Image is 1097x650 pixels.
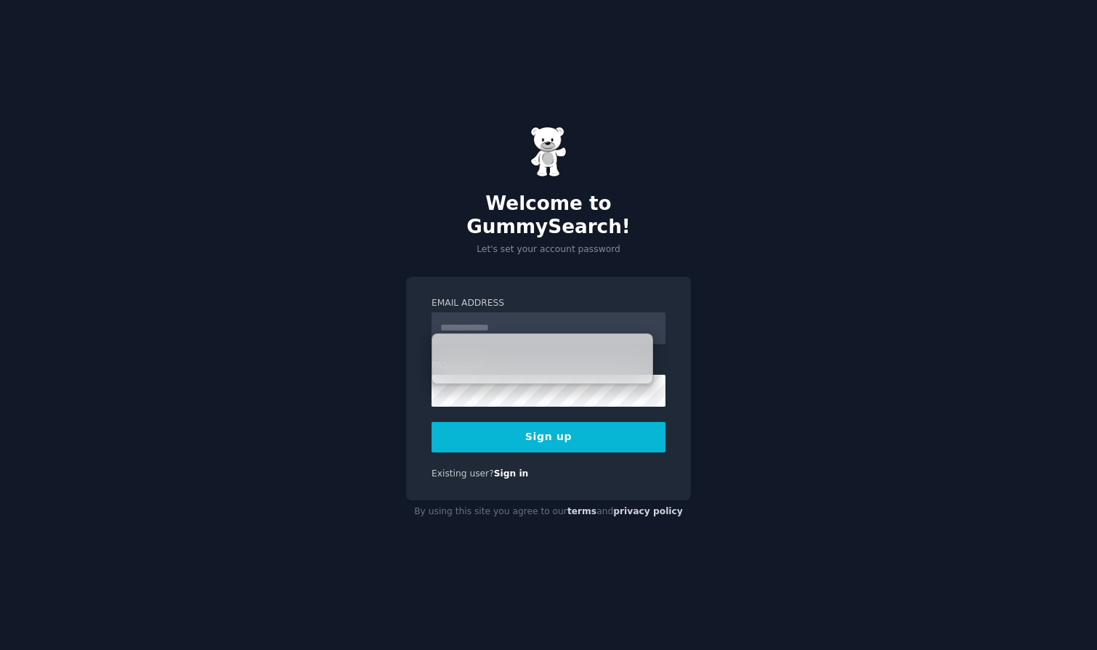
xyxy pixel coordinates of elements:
span: Existing user? [432,468,494,479]
a: privacy policy [613,506,683,516]
a: terms [567,506,596,516]
label: Email Address [432,297,665,310]
img: Gummy Bear [530,126,567,177]
h2: Welcome to GummySearch! [406,192,691,238]
p: Let's set your account password [406,243,691,256]
a: Sign in [494,468,529,479]
button: Sign up [432,422,665,452]
div: By using this site you agree to our and [406,500,691,524]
